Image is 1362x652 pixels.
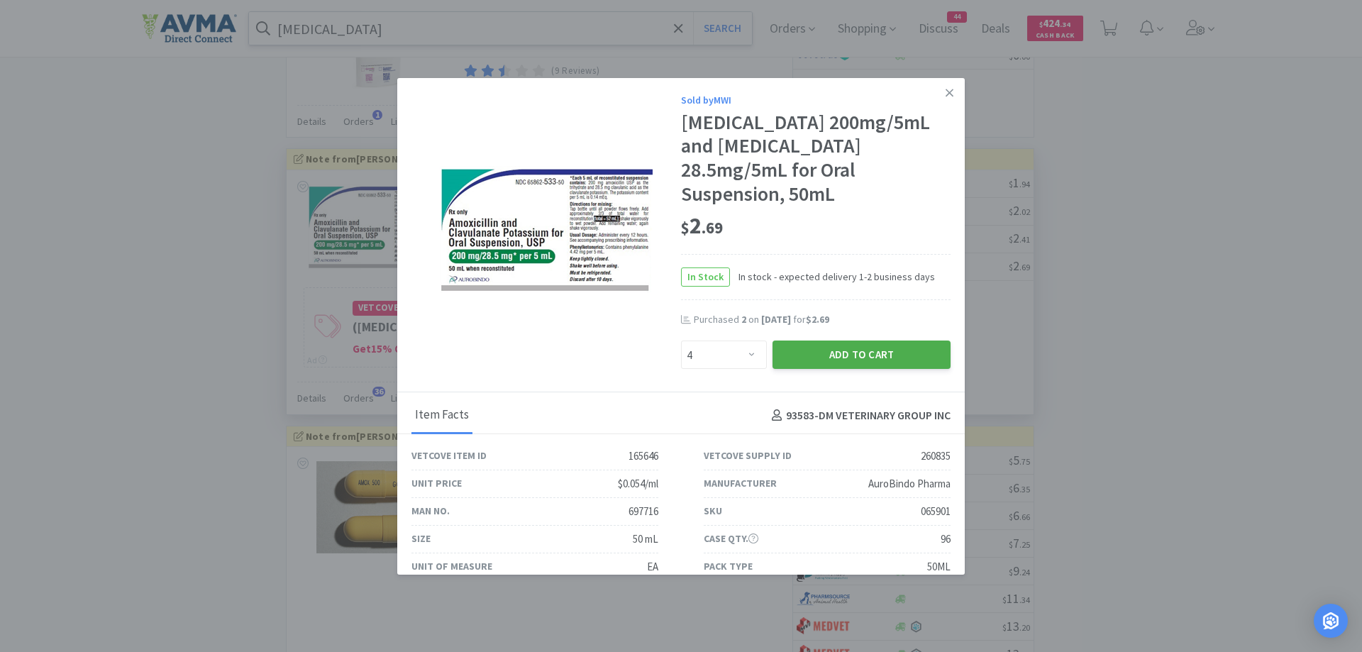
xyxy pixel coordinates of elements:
div: AuroBindo Pharma [868,475,951,492]
img: cf41800747604506b9a41acab923bcf6_260835.png [440,166,653,294]
div: Manufacturer [704,475,777,491]
div: EA [647,558,658,575]
span: In Stock [682,268,729,286]
div: Case Qty. [704,531,758,546]
h4: 93583 - DM VETERINARY GROUP INC [766,407,951,425]
div: Pack Type [704,558,753,574]
div: Purchased on for [694,313,951,327]
span: $ [681,218,690,238]
div: Item Facts [411,398,472,433]
div: 96 [941,531,951,548]
span: 2 [741,313,746,326]
div: 065901 [921,503,951,520]
div: Vetcove Supply ID [704,448,792,463]
div: SKU [704,503,722,519]
div: Size [411,531,431,546]
div: 50ML [927,558,951,575]
span: In stock - expected delivery 1-2 business days [730,269,935,284]
span: 2 [681,211,723,240]
div: Open Intercom Messenger [1314,604,1348,638]
button: Add to Cart [773,341,951,369]
span: [DATE] [761,313,791,326]
div: Man No. [411,503,450,519]
div: $0.054/ml [618,475,658,492]
div: Unit Price [411,475,462,491]
div: 260835 [921,448,951,465]
div: Vetcove Item ID [411,448,487,463]
div: [MEDICAL_DATA] 200mg/5mL and [MEDICAL_DATA] 28.5mg/5mL for Oral Suspension, 50mL [681,111,951,206]
span: $2.69 [806,313,829,326]
div: 50 mL [633,531,658,548]
div: Sold by MWI [681,92,951,108]
div: 697716 [629,503,658,520]
div: 165646 [629,448,658,465]
span: . 69 [702,218,723,238]
div: Unit of Measure [411,558,492,574]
